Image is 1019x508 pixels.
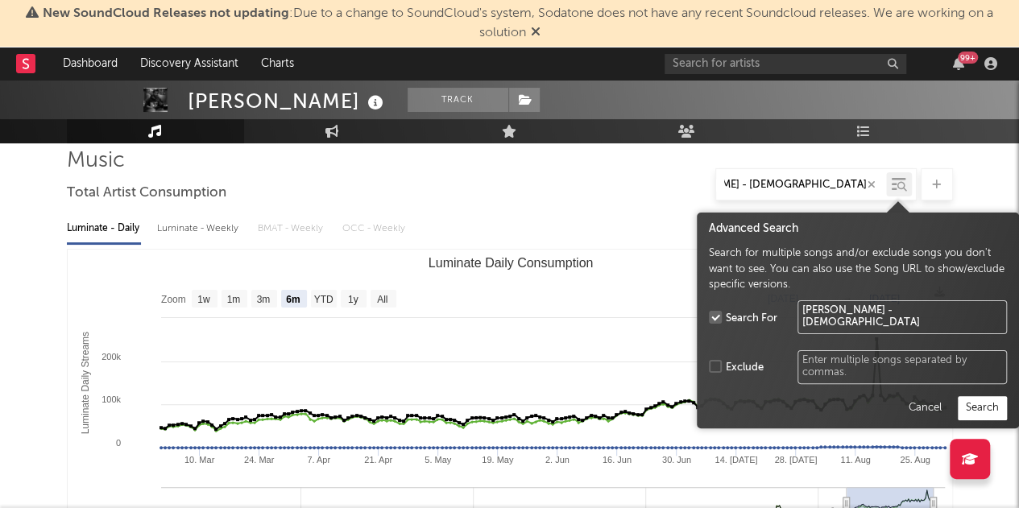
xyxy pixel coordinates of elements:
[364,455,392,465] text: 21. Apr
[545,455,569,465] text: 2. Jun
[408,88,508,112] button: Track
[716,179,886,192] input: Search by song name or URL
[428,256,593,270] text: Luminate Daily Consumption
[900,455,930,465] text: 25. Aug
[665,54,906,74] input: Search for artists
[307,455,330,465] text: 7. Apr
[250,47,305,80] a: Charts
[726,360,764,376] div: Exclude
[197,294,210,305] text: 1w
[531,27,541,39] span: Dismiss
[709,246,1007,293] div: Search for multiple songs and/or exclude songs you don't want to see. You can also use the Song U...
[602,455,631,465] text: 16. Jun
[243,455,274,465] text: 24. Mar
[774,455,817,465] text: 28. [DATE]
[726,311,777,327] div: Search For
[797,300,1007,334] textarea: [PERSON_NAME] - [DEMOGRAPHIC_DATA]
[709,221,1007,237] div: Advanced Search
[161,294,186,305] text: Zoom
[115,438,120,448] text: 0
[188,88,387,114] div: [PERSON_NAME]
[347,294,358,305] text: 1y
[101,394,121,404] text: 100k
[157,215,242,242] div: Luminate - Weekly
[226,294,240,305] text: 1m
[79,332,90,434] text: Luminate Daily Streams
[52,47,129,80] a: Dashboard
[67,215,141,242] div: Luminate - Daily
[43,7,289,20] span: New SoundCloud Releases not updating
[900,396,950,420] button: Cancel
[256,294,270,305] text: 3m
[958,396,1007,420] button: Search
[129,47,250,80] a: Discovery Assistant
[286,294,300,305] text: 6m
[715,455,757,465] text: 14. [DATE]
[184,455,214,465] text: 10. Mar
[43,7,993,39] span: : Due to a change to SoundCloud's system, Sodatone does not have any recent Soundcloud releases. ...
[67,151,125,171] span: Music
[425,455,452,465] text: 5. May
[377,294,387,305] text: All
[958,52,978,64] div: 99 +
[101,352,121,361] text: 200k
[313,294,333,305] text: YTD
[953,57,964,70] button: 99+
[840,455,870,465] text: 11. Aug
[661,455,690,465] text: 30. Jun
[482,455,514,465] text: 19. May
